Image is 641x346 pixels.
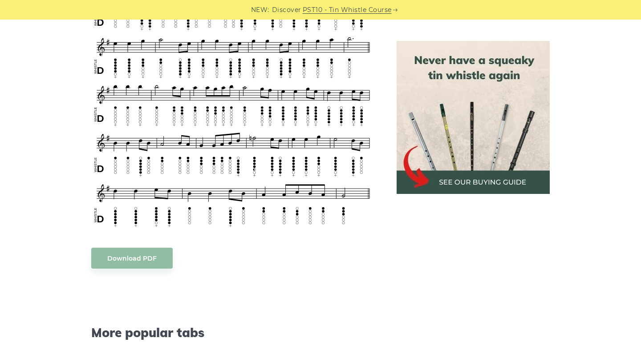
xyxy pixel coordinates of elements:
[91,325,375,340] span: More popular tabs
[251,5,269,15] span: NEW:
[397,41,550,194] img: tin whistle buying guide
[91,248,173,269] a: Download PDF
[272,5,301,15] span: Discover
[303,5,392,15] a: PST10 - Tin Whistle Course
